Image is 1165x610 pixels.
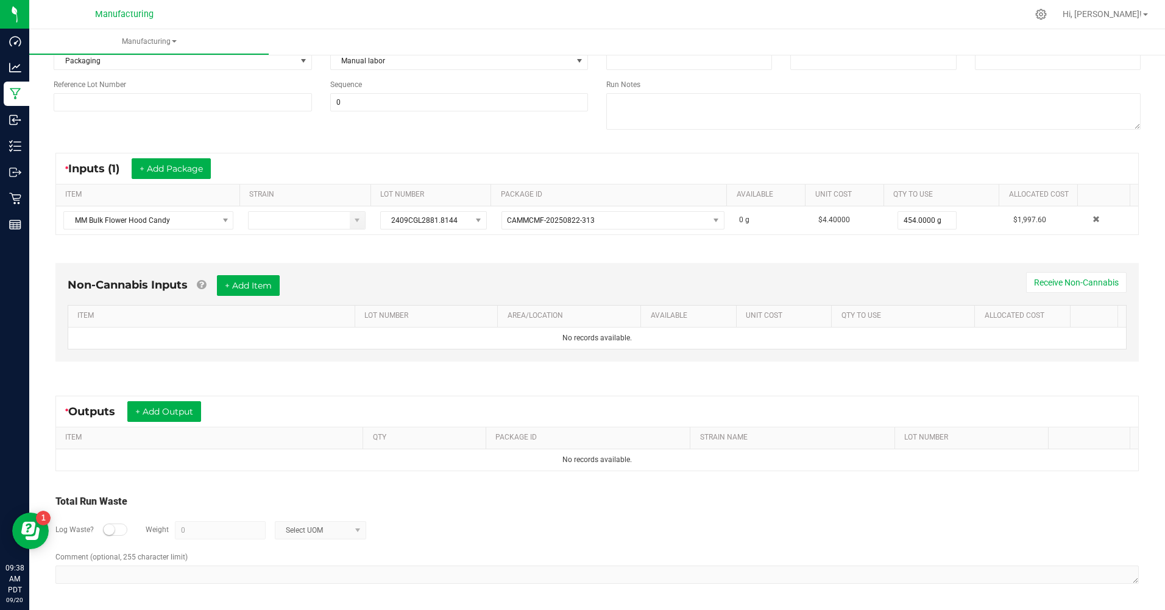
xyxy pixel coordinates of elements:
[36,511,51,525] iframe: Resource center unread badge
[54,80,126,89] span: Reference Lot Number
[331,52,573,69] span: Manual labor
[127,401,201,422] button: + Add Output
[9,61,21,74] inline-svg: Analytics
[1087,190,1125,200] a: Sortable
[95,9,154,19] span: Manufacturing
[330,80,362,89] span: Sequence
[249,190,366,200] a: STRAINSortable
[1026,272,1127,293] button: Receive Non-Cannabis
[68,278,188,292] span: Non-Cannabis Inputs
[29,29,269,55] a: Manufacturing
[818,216,850,224] span: $4.40000
[507,216,595,225] span: CAMMCMF-20250822-313
[197,278,206,292] a: Add Non-Cannabis items that were also consumed in the run (e.g. gloves and packaging); Also add N...
[737,190,801,200] a: AVAILABLESortable
[745,216,749,224] span: g
[146,524,169,535] label: Weight
[9,192,21,205] inline-svg: Retail
[5,595,24,605] p: 09/20
[381,212,471,229] span: 2409CGL2881.8144
[1009,190,1073,200] a: Allocated CostSortable
[739,216,743,224] span: 0
[904,433,1043,443] a: LOT NUMBERSortable
[9,35,21,47] inline-svg: Dashboard
[893,190,994,200] a: QTY TO USESortable
[217,275,280,296] button: + Add Item
[9,219,21,231] inline-svg: Reports
[5,563,24,595] p: 09:38 AM PDT
[29,37,269,47] span: Manufacturing
[55,552,188,563] label: Comment (optional, 255 character limit)
[1013,216,1046,224] span: $1,997.60
[9,114,21,126] inline-svg: Inbound
[651,311,732,321] a: AVAILABLESortable
[54,52,296,69] span: Packaging
[700,433,890,443] a: STRAIN NAMESortable
[9,140,21,152] inline-svg: Inventory
[55,524,94,535] label: Log Waste?
[56,449,1138,471] td: No records available.
[68,405,127,418] span: Outputs
[77,311,350,321] a: ITEMSortable
[132,158,211,179] button: + Add Package
[606,80,640,89] span: Run Notes
[501,190,722,200] a: PACKAGE IDSortable
[746,311,827,321] a: Unit CostSortable
[508,311,636,321] a: AREA/LOCATIONSortable
[65,433,358,443] a: ITEMSortable
[12,513,49,549] iframe: Resource center
[815,190,879,200] a: Unit CostSortable
[841,311,970,321] a: QTY TO USESortable
[364,311,493,321] a: LOT NUMBERSortable
[1058,433,1125,443] a: Sortable
[9,166,21,178] inline-svg: Outbound
[68,328,1126,349] td: No records available.
[985,311,1066,321] a: Allocated CostSortable
[1033,9,1049,20] div: Manage settings
[495,433,685,443] a: PACKAGE IDSortable
[68,162,132,175] span: Inputs (1)
[1063,9,1142,19] span: Hi, [PERSON_NAME]!
[55,494,1139,509] div: Total Run Waste
[373,433,481,443] a: QTYSortable
[64,212,218,229] span: MM Bulk Flower Hood Candy
[9,88,21,100] inline-svg: Manufacturing
[1080,311,1113,321] a: Sortable
[63,211,233,230] span: NO DATA FOUND
[380,190,486,200] a: LOT NUMBERSortable
[65,190,235,200] a: ITEMSortable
